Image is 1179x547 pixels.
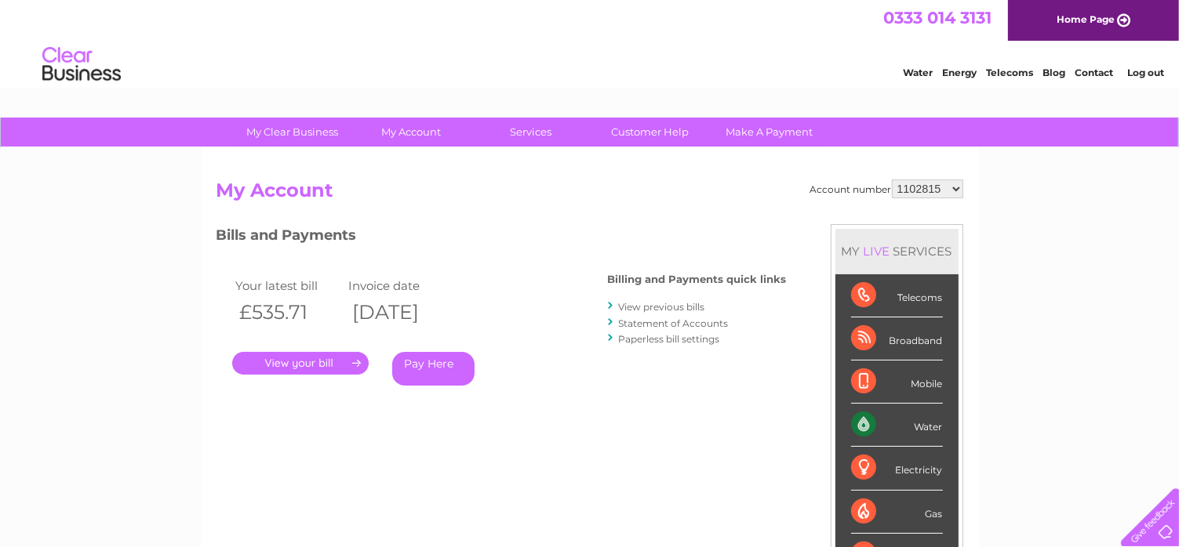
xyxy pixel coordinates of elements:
[1127,67,1164,78] a: Log out
[232,352,369,375] a: .
[585,118,715,147] a: Customer Help
[883,8,992,27] a: 0333 014 3131
[835,229,959,273] div: MY SERVICES
[903,67,933,78] a: Water
[619,317,729,329] a: Statement of Accounts
[986,67,1033,78] a: Telecoms
[851,360,943,404] div: Mobile
[851,491,943,534] div: Gas
[466,118,595,147] a: Services
[851,274,943,317] div: Telecoms
[619,333,720,345] a: Paperless bill settings
[851,447,943,490] div: Electricity
[619,301,705,313] a: View previous bills
[861,244,893,259] div: LIVE
[1075,67,1113,78] a: Contact
[232,275,345,296] td: Your latest bill
[217,224,787,252] h3: Bills and Payments
[217,179,963,209] h2: My Account
[942,67,977,78] a: Energy
[347,118,476,147] a: My Account
[344,275,457,296] td: Invoice date
[227,118,357,147] a: My Clear Business
[810,179,963,198] div: Account number
[851,404,943,447] div: Water
[608,273,787,285] h4: Billing and Payments quick links
[232,296,345,328] th: £535.71
[851,317,943,360] div: Broadband
[392,352,475,386] a: Pay Here
[220,9,961,76] div: Clear Business is a trading name of Verastar Limited (registered in [GEOGRAPHIC_DATA] No. 3667643...
[42,41,122,89] img: logo.png
[1043,67,1065,78] a: Blog
[704,118,834,147] a: Make A Payment
[344,296,457,328] th: [DATE]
